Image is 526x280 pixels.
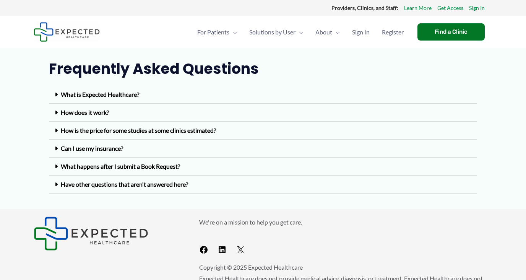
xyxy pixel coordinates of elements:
[382,19,404,46] span: Register
[61,163,180,170] a: What happens after I submit a Book Request?
[61,91,139,98] a: What is Expected Healthcare?
[49,176,477,194] div: Have other questions that aren't answered here?
[404,3,432,13] a: Learn More
[295,19,303,46] span: Menu Toggle
[49,59,477,78] h2: Frequently Asked Questions
[61,109,109,116] a: How does it work?
[61,181,188,188] a: Have other questions that aren't answered here?
[191,19,243,46] a: For PatientsMenu Toggle
[49,140,477,158] div: Can I use my insurance?
[61,145,123,152] a: Can I use my insurance?
[199,217,492,257] aside: Footer Widget 2
[191,19,410,46] nav: Primary Site Navigation
[469,3,485,13] a: Sign In
[417,23,485,41] a: Find a Clinic
[346,19,376,46] a: Sign In
[34,22,100,42] img: Expected Healthcare Logo - side, dark font, small
[49,158,477,176] div: What happens after I submit a Book Request?
[229,19,237,46] span: Menu Toggle
[34,217,148,251] img: Expected Healthcare Logo - side, dark font, small
[197,19,229,46] span: For Patients
[243,19,309,46] a: Solutions by UserMenu Toggle
[34,217,180,251] aside: Footer Widget 1
[315,19,332,46] span: About
[376,19,410,46] a: Register
[49,104,477,122] div: How does it work?
[352,19,370,46] span: Sign In
[309,19,346,46] a: AboutMenu Toggle
[49,86,477,104] div: What is Expected Healthcare?
[49,122,477,140] div: How is the price for some studies at some clinics estimated?
[437,3,463,13] a: Get Access
[199,217,492,228] p: We're on a mission to help you get care.
[331,5,398,11] strong: Providers, Clinics, and Staff:
[61,127,216,134] a: How is the price for some studies at some clinics estimated?
[249,19,295,46] span: Solutions by User
[199,264,303,271] span: Copyright © 2025 Expected Healthcare
[332,19,340,46] span: Menu Toggle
